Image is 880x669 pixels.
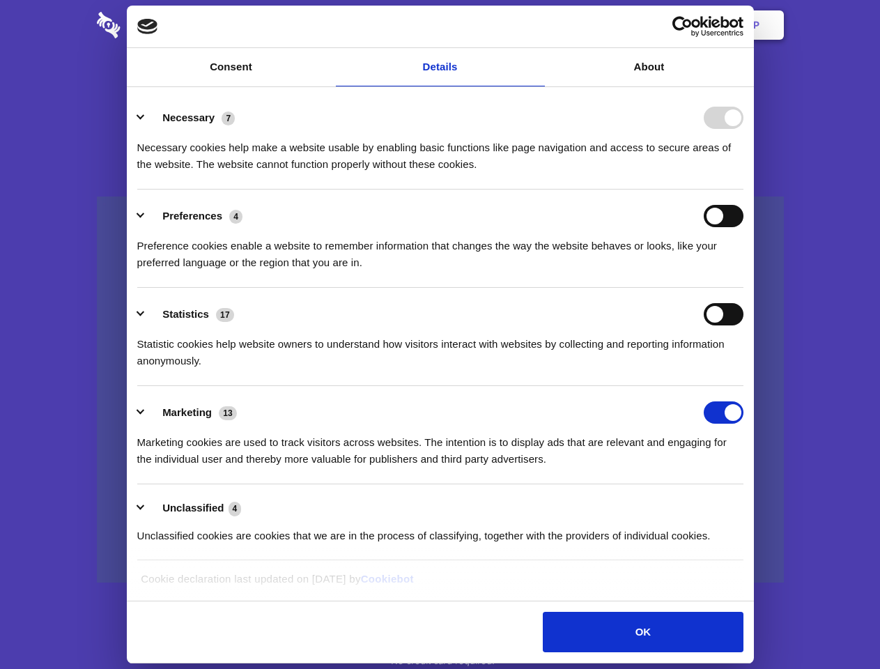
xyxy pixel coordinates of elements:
span: 13 [219,406,237,420]
button: Preferences (4) [137,205,252,227]
a: Pricing [409,3,470,47]
button: Statistics (17) [137,303,243,325]
h1: Eliminate Slack Data Loss. [97,63,784,113]
span: 7 [222,111,235,125]
div: Cookie declaration last updated on [DATE] by [130,571,750,598]
h4: Auto-redaction of sensitive data, encrypted data sharing and self-destructing private chats. Shar... [97,127,784,173]
a: Cookiebot [361,573,414,585]
div: Marketing cookies are used to track visitors across websites. The intention is to display ads tha... [137,424,743,468]
label: Marketing [162,406,212,418]
img: logo-wordmark-white-trans-d4663122ce5f474addd5e946df7df03e33cb6a1c49d2221995e7729f52c070b2.svg [97,12,216,38]
a: Consent [127,48,336,86]
img: logo [137,19,158,34]
a: About [545,48,754,86]
iframe: Drift Widget Chat Controller [810,599,863,652]
button: OK [543,612,743,652]
a: Usercentrics Cookiebot - opens in a new window [622,16,743,37]
button: Unclassified (4) [137,500,250,517]
div: Necessary cookies help make a website usable by enabling basic functions like page navigation and... [137,129,743,173]
span: 17 [216,308,234,322]
label: Necessary [162,111,215,123]
div: Statistic cookies help website owners to understand how visitors interact with websites by collec... [137,325,743,369]
div: Unclassified cookies are cookies that we are in the process of classifying, together with the pro... [137,517,743,544]
a: Login [632,3,693,47]
button: Marketing (13) [137,401,246,424]
a: Contact [565,3,629,47]
label: Statistics [162,308,209,320]
a: Details [336,48,545,86]
span: 4 [229,502,242,516]
a: Wistia video thumbnail [97,197,784,583]
div: Preference cookies enable a website to remember information that changes the way the website beha... [137,227,743,271]
label: Preferences [162,210,222,222]
span: 4 [229,210,242,224]
button: Necessary (7) [137,107,244,129]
